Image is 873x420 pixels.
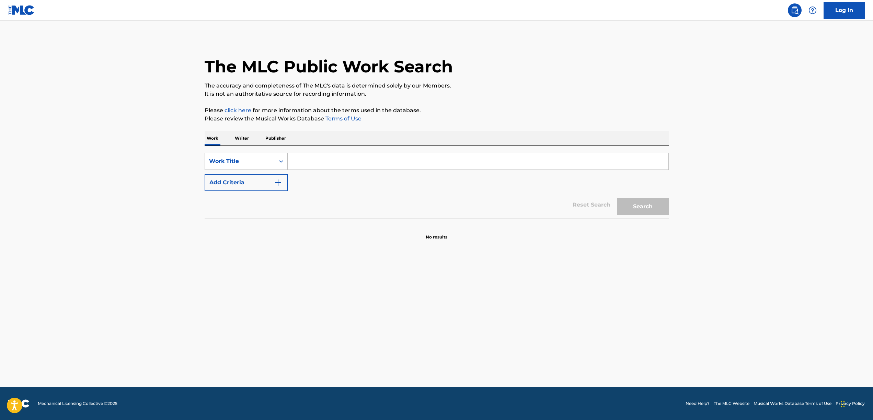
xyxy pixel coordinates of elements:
p: Work [205,131,220,145]
div: Work Title [209,157,271,165]
a: Log In [824,2,865,19]
a: Terms of Use [324,115,361,122]
a: Public Search [788,3,802,17]
a: The MLC Website [714,400,749,407]
a: Musical Works Database Terms of Use [754,400,831,407]
h1: The MLC Public Work Search [205,56,453,77]
img: help [808,6,817,14]
img: logo [8,399,30,408]
span: Mechanical Licensing Collective © 2025 [38,400,117,407]
a: click here [225,107,251,114]
div: Drag [841,394,845,415]
button: Add Criteria [205,174,288,191]
iframe: Chat Widget [839,387,873,420]
img: MLC Logo [8,5,35,15]
p: Please review the Musical Works Database [205,115,669,123]
img: 9d2ae6d4665cec9f34b9.svg [274,178,282,187]
p: Please for more information about the terms used in the database. [205,106,669,115]
a: Privacy Policy [836,400,865,407]
p: Publisher [263,131,288,145]
p: The accuracy and completeness of The MLC's data is determined solely by our Members. [205,82,669,90]
img: search [791,6,799,14]
form: Search Form [205,153,669,219]
a: Need Help? [686,400,710,407]
p: It is not an authoritative source for recording information. [205,90,669,98]
p: No results [426,226,447,240]
p: Writer [233,131,251,145]
div: Help [806,3,819,17]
